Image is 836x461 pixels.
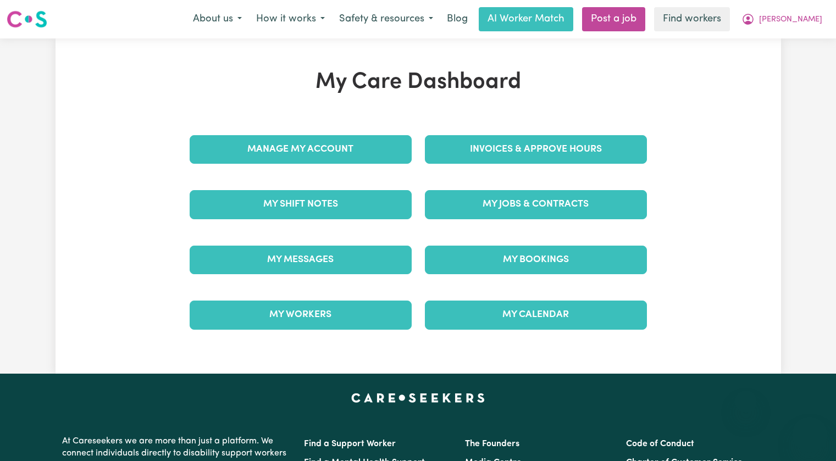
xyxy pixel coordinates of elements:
button: My Account [734,8,829,31]
a: Blog [440,7,474,31]
a: The Founders [465,440,519,448]
button: About us [186,8,249,31]
a: My Bookings [425,246,647,274]
a: Post a job [582,7,645,31]
a: My Shift Notes [190,190,412,219]
h1: My Care Dashboard [183,69,654,96]
a: My Jobs & Contracts [425,190,647,219]
button: How it works [249,8,332,31]
a: Invoices & Approve Hours [425,135,647,164]
a: My Workers [190,301,412,329]
a: My Calendar [425,301,647,329]
button: Safety & resources [332,8,440,31]
iframe: Close message [735,391,757,413]
span: [PERSON_NAME] [759,14,822,26]
a: Careseekers home page [351,393,485,402]
a: Careseekers logo [7,7,47,32]
a: AI Worker Match [479,7,573,31]
iframe: Button to launch messaging window [792,417,827,452]
a: Find workers [654,7,730,31]
a: Code of Conduct [626,440,694,448]
img: Careseekers logo [7,9,47,29]
a: Find a Support Worker [304,440,396,448]
a: My Messages [190,246,412,274]
a: Manage My Account [190,135,412,164]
